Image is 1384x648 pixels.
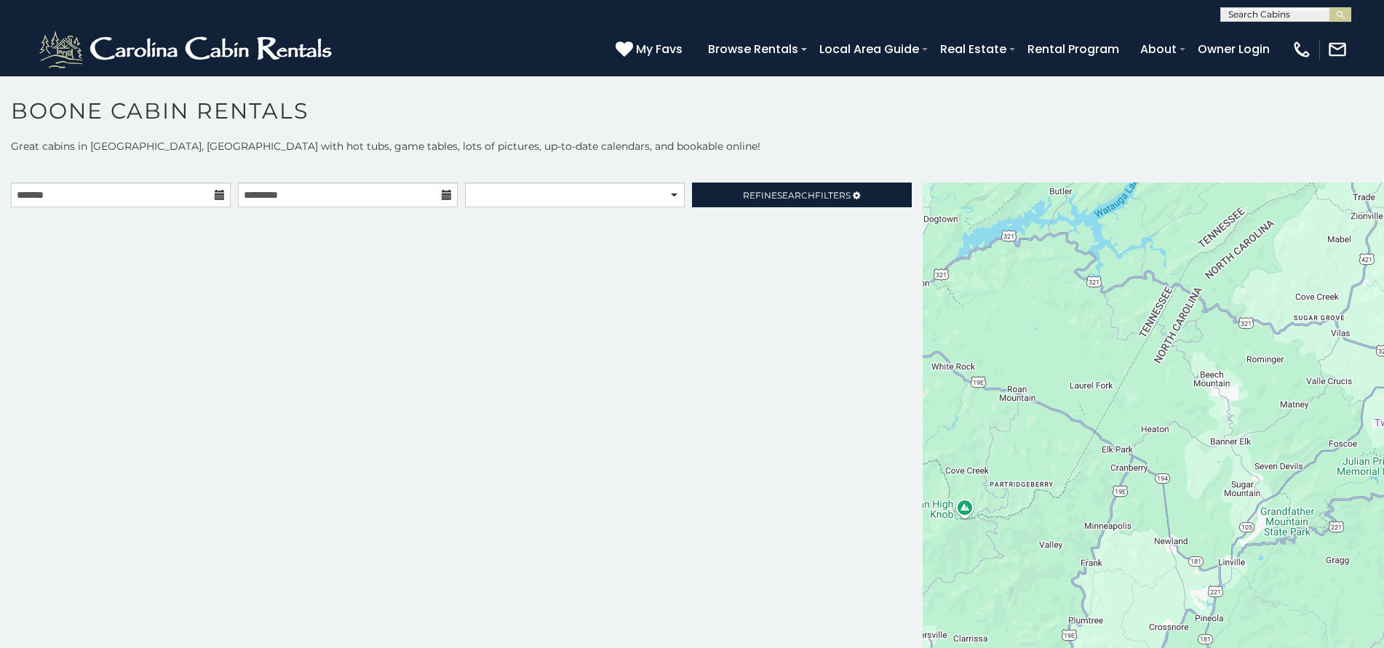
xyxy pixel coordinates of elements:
[812,36,926,62] a: Local Area Guide
[933,36,1014,62] a: Real Estate
[616,40,686,59] a: My Favs
[692,183,912,207] a: RefineSearchFilters
[636,40,683,58] span: My Favs
[1020,36,1126,62] a: Rental Program
[743,190,851,201] span: Refine Filters
[1327,39,1348,60] img: mail-regular-white.png
[1133,36,1184,62] a: About
[1190,36,1277,62] a: Owner Login
[36,28,338,71] img: White-1-2.png
[777,190,815,201] span: Search
[1292,39,1312,60] img: phone-regular-white.png
[701,36,806,62] a: Browse Rentals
